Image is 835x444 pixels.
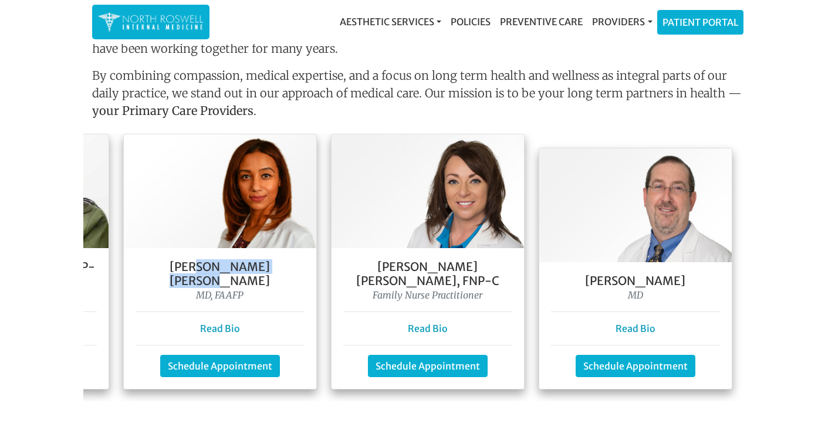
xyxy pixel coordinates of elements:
img: Keela Weeks Leger, FNP-C [332,134,524,248]
img: Dr. Farah Mubarak Ali MD, FAAFP [124,134,316,248]
a: Policies [446,10,495,33]
img: North Roswell Internal Medicine [98,11,204,33]
a: Schedule Appointment [368,355,488,377]
a: Preventive Care [495,10,587,33]
i: MD [628,289,643,301]
a: Read Bio [200,323,240,334]
a: Providers [587,10,657,33]
a: Aesthetic Services [335,10,446,33]
h5: [PERSON_NAME] [PERSON_NAME] [136,260,305,288]
strong: your Primary Care Providers [92,103,253,118]
img: Dr. George Kanes [539,148,732,262]
a: Read Bio [616,323,655,334]
a: Schedule Appointment [576,355,695,377]
h5: [PERSON_NAME] [PERSON_NAME], FNP-C [343,260,512,288]
i: MD, FAAFP [196,289,244,301]
h5: [PERSON_NAME] [551,274,720,288]
a: Patient Portal [658,11,743,34]
a: Read Bio [408,323,448,334]
i: Family Nurse Practitioner [373,289,482,301]
a: Schedule Appointment [160,355,280,377]
p: By combining compassion, medical expertise, and a focus on long term health and wellness as integ... [92,67,743,124]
